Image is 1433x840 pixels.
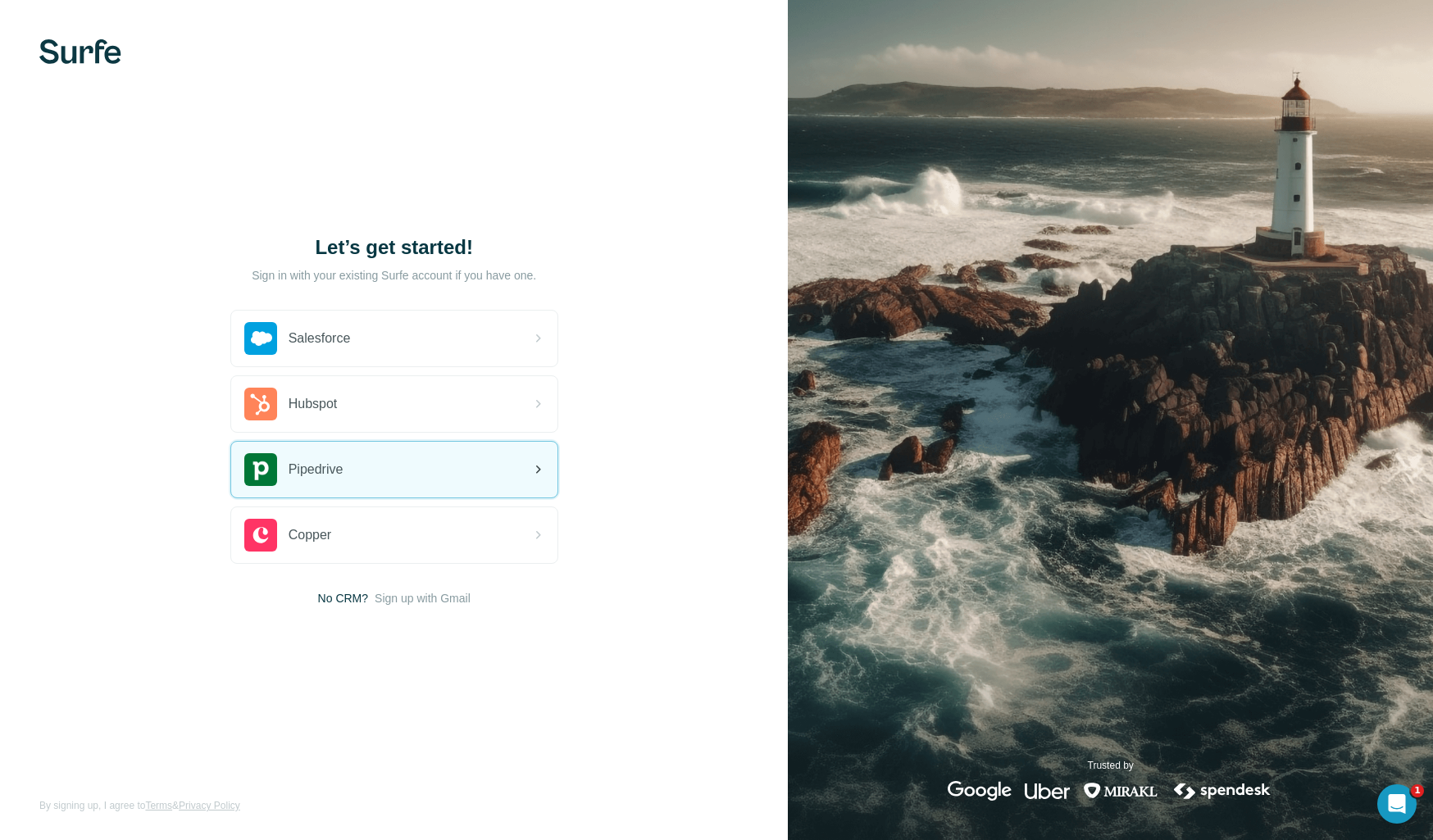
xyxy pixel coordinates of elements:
a: Privacy Policy [179,800,240,811]
a: Terms [145,800,172,811]
button: Sign up with Gmail [375,590,471,606]
span: Salesforce [289,329,351,348]
img: salesforce's logo [244,322,277,355]
span: Hubspot [289,394,338,414]
span: No CRM? [318,590,368,606]
img: spendesk's logo [1171,781,1273,801]
img: mirakl's logo [1083,781,1158,801]
img: hubspot's logo [244,388,277,420]
img: uber's logo [1025,781,1070,801]
img: copper's logo [244,519,277,552]
img: pipedrive's logo [244,453,277,486]
p: Sign in with your existing Surfe account if you have one. [252,267,536,284]
span: By signing up, I agree to & [39,798,240,813]
span: Pipedrive [289,460,343,479]
span: 1 [1411,784,1424,797]
img: google's logo [948,781,1012,801]
iframe: Intercom live chat [1377,784,1417,824]
h1: Let’s get started! [230,234,558,261]
img: Surfe's logo [39,39,121,64]
span: Copper [289,525,331,545]
p: Trusted by [1088,758,1134,773]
